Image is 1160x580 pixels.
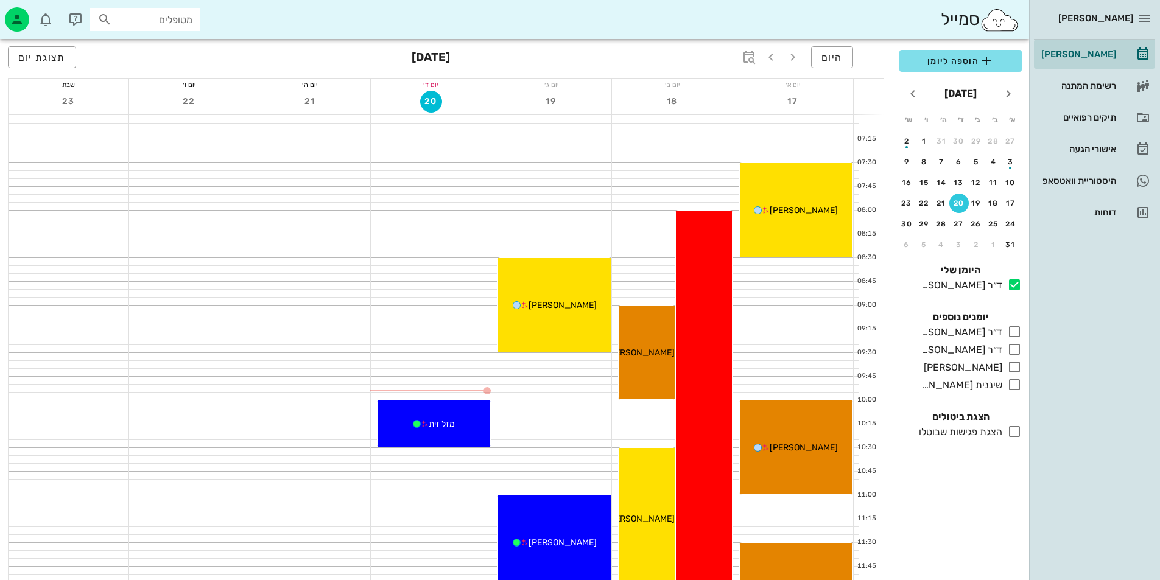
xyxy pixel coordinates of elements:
div: 29 [966,137,986,145]
th: ו׳ [918,110,933,130]
div: 10 [1001,178,1021,187]
a: תיקים רפואיים [1034,103,1155,132]
span: תג [36,10,43,17]
h4: הצגת ביטולים [899,410,1022,424]
div: [PERSON_NAME] [1039,49,1116,59]
div: 09:00 [854,300,879,310]
div: 31 [1001,240,1021,249]
div: תיקים רפואיים [1039,113,1116,122]
button: 7 [932,152,951,172]
img: SmileCloud logo [980,8,1019,32]
span: 21 [299,96,321,107]
div: יום ה׳ [250,79,370,91]
a: היסטוריית וואטסאפ [1034,166,1155,195]
span: הוספה ליומן [909,54,1012,68]
button: 4 [984,152,1004,172]
div: שיננית [PERSON_NAME] [916,378,1002,393]
button: 17 [782,91,804,113]
span: [PERSON_NAME] [770,442,838,453]
button: 21 [932,194,951,213]
div: 21 [932,199,951,208]
button: 17 [1001,194,1021,213]
button: 15 [915,173,934,192]
button: 22 [178,91,200,113]
div: יום ב׳ [612,79,732,91]
a: אישורי הגעה [1034,135,1155,164]
button: 1 [915,131,934,151]
div: 4 [932,240,951,249]
div: 1 [984,240,1004,249]
div: הצגת פגישות שבוטלו [914,425,1002,439]
button: 2 [966,235,986,254]
button: 27 [1001,131,1021,151]
span: [PERSON_NAME] [770,205,838,215]
div: 13 [949,178,969,187]
div: 08:30 [854,253,879,263]
button: 23 [897,194,916,213]
button: 13 [949,173,969,192]
button: 21 [299,91,321,113]
div: 11:00 [854,490,879,500]
button: 10 [1001,173,1021,192]
div: 10:00 [854,395,879,405]
button: 29 [915,214,934,234]
div: 5 [915,240,934,249]
div: 08:15 [854,229,879,239]
div: יום ו׳ [129,79,249,91]
button: 16 [897,173,916,192]
div: 23 [897,199,916,208]
div: 5 [966,158,986,166]
div: 16 [897,178,916,187]
button: 28 [984,131,1004,151]
div: 2 [897,137,916,145]
div: 27 [949,220,969,228]
th: ה׳ [935,110,951,130]
span: מזל זית [429,419,455,429]
button: 30 [897,214,916,234]
button: 18 [984,194,1004,213]
button: 12 [966,173,986,192]
button: 31 [1001,235,1021,254]
div: 12 [966,178,986,187]
div: 28 [984,137,1004,145]
button: חודש שעבר [997,83,1019,105]
button: 9 [897,152,916,172]
button: 28 [932,214,951,234]
div: 6 [897,240,916,249]
span: [PERSON_NAME] [529,300,597,310]
div: 26 [966,220,986,228]
div: יום ד׳ [371,79,491,91]
div: 10:45 [854,466,879,477]
div: 28 [932,220,951,228]
button: 18 [661,91,683,113]
div: 3 [949,240,969,249]
button: 8 [915,152,934,172]
div: 1 [915,137,934,145]
div: 7 [932,158,951,166]
button: 26 [966,214,986,234]
div: היסטוריית וואטסאפ [1039,176,1116,186]
div: 4 [984,158,1004,166]
button: חודש הבא [902,83,924,105]
a: רשימת המתנה [1034,71,1155,100]
div: 11:30 [854,537,879,548]
button: 1 [984,235,1004,254]
div: יום ג׳ [491,79,611,91]
button: 25 [984,214,1004,234]
button: 3 [949,235,969,254]
button: 24 [1001,214,1021,234]
div: 22 [915,199,934,208]
span: 19 [541,96,563,107]
div: 08:00 [854,205,879,215]
th: ג׳ [970,110,986,130]
div: ד״ר [PERSON_NAME] [916,325,1002,340]
button: הוספה ליומן [899,50,1022,72]
button: 29 [966,131,986,151]
div: 07:45 [854,181,879,192]
span: [PERSON_NAME] [529,537,597,548]
button: 20 [420,91,442,113]
div: 3 [1001,158,1021,166]
span: 20 [421,96,441,107]
div: 09:15 [854,324,879,334]
div: 30 [949,137,969,145]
